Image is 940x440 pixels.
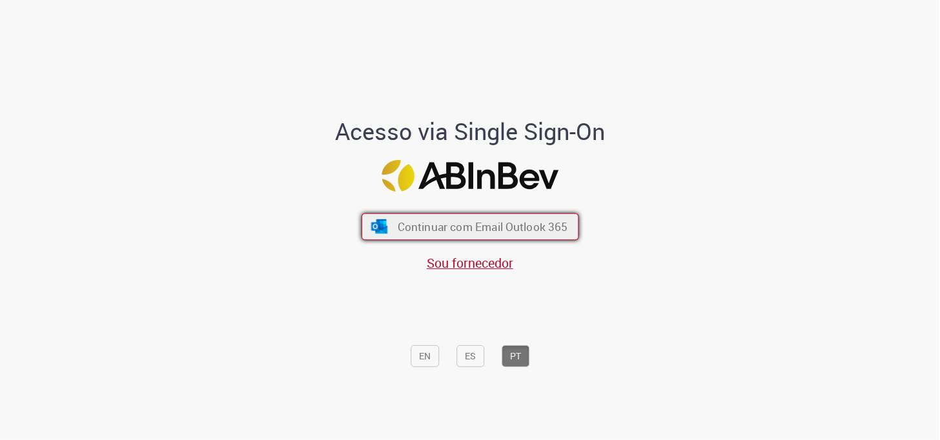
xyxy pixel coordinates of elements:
button: EN [411,345,439,367]
span: Continuar com Email Outlook 365 [397,219,567,234]
img: Logo ABInBev [382,160,558,192]
a: Sou fornecedor [427,254,513,272]
button: PT [502,345,529,367]
button: ES [456,345,484,367]
img: ícone Azure/Microsoft 360 [370,220,389,234]
button: ícone Azure/Microsoft 360 Continuar com Email Outlook 365 [362,214,579,241]
h1: Acesso via Single Sign-On [291,119,649,145]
